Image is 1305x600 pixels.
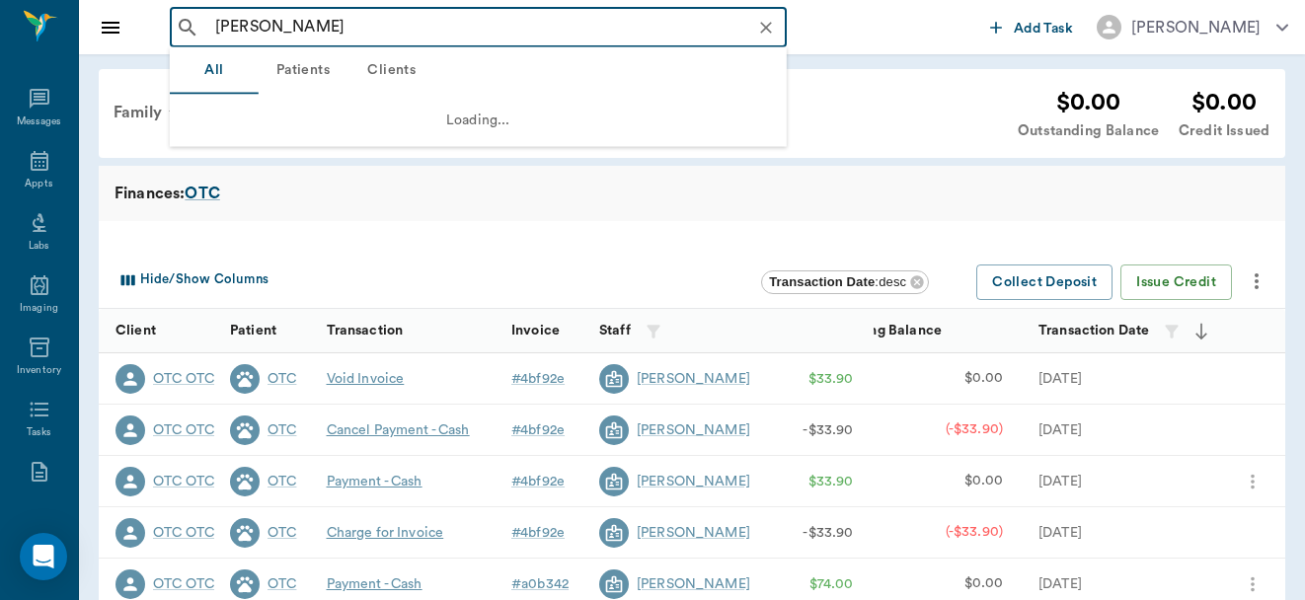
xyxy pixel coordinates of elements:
div: Messages [17,114,62,129]
strong: Client [115,324,156,337]
button: more [1240,264,1273,298]
div: Loading... [170,95,787,147]
button: Select columns [112,264,273,296]
strong: Patient [230,324,276,337]
div: Tasks [27,425,51,440]
div: Family [102,89,197,136]
div: [PERSON_NAME] [1131,16,1261,39]
button: Issue Credit [1120,264,1232,301]
a: OTC [185,182,219,205]
div: $0.00 [1018,85,1159,120]
button: Clients [347,47,436,95]
strong: Staff [599,324,631,337]
div: $0.00 [1179,85,1269,120]
div: Outstanding Balance [1018,120,1159,142]
button: Collect Deposit [976,264,1113,301]
strong: Outstanding Balance [805,324,942,337]
div: Inventory [17,363,61,378]
strong: Invoice [511,324,560,337]
span: : desc [769,274,906,289]
button: Clear [752,14,780,41]
b: Transaction Date [769,274,875,289]
div: Transaction Date:desc [761,270,929,294]
button: Add Task [982,9,1081,45]
button: Close drawer [91,8,130,47]
button: All [170,47,259,95]
strong: Transaction Date [1038,324,1149,337]
strong: Transaction [327,324,404,337]
button: Patients [259,47,347,95]
div: Imaging [20,301,58,316]
input: Search [207,14,781,41]
div: Open Intercom Messenger [20,533,67,580]
span: Finances: [115,182,185,205]
div: Credit Issued [1179,120,1269,142]
div: Labs [29,239,49,254]
div: Appts [25,177,52,191]
button: [PERSON_NAME] [1081,9,1304,45]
